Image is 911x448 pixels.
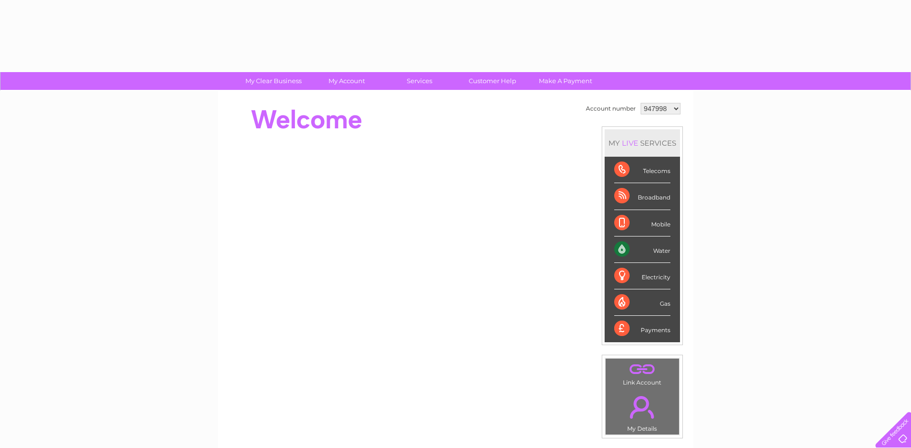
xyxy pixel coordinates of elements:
[614,157,670,183] div: Telecoms
[526,72,605,90] a: Make A Payment
[380,72,459,90] a: Services
[234,72,313,90] a: My Clear Business
[608,361,677,378] a: .
[614,183,670,210] div: Broadband
[583,100,638,117] td: Account number
[605,388,680,435] td: My Details
[620,138,640,148] div: LIVE
[614,316,670,342] div: Payments
[453,72,532,90] a: Customer Help
[608,390,677,424] a: .
[605,129,680,157] div: MY SERVICES
[614,289,670,316] div: Gas
[605,358,680,388] td: Link Account
[614,210,670,236] div: Mobile
[614,263,670,289] div: Electricity
[307,72,386,90] a: My Account
[614,236,670,263] div: Water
